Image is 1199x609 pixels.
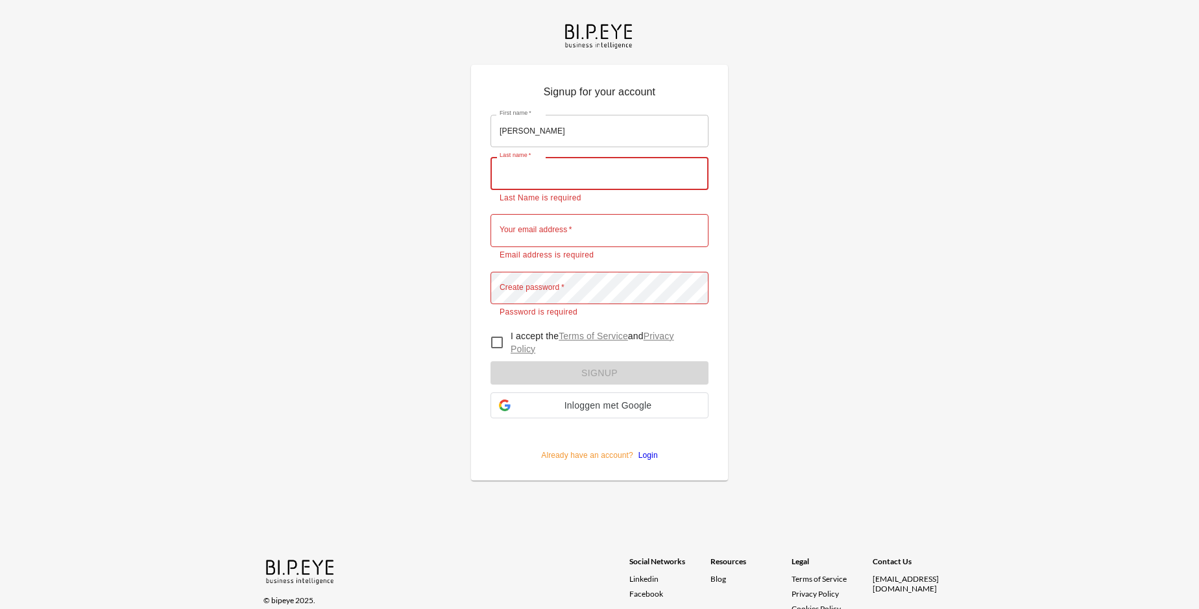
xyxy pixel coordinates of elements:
[500,151,531,160] label: Last name
[263,556,338,586] img: bipeye-logo
[629,589,663,599] span: Facebook
[500,249,699,262] p: Email address is required
[490,392,708,418] div: Inloggen met Google
[629,589,710,599] a: Facebook
[490,429,708,461] p: Already have an account?
[710,556,792,574] div: Resources
[792,556,873,574] div: Legal
[490,84,708,105] p: Signup for your account
[629,556,710,574] div: Social Networks
[873,574,954,593] div: [EMAIL_ADDRESS][DOMAIN_NAME]
[873,556,954,574] div: Contact Us
[511,329,698,355] p: I accept the and
[559,331,628,341] a: Terms of Service
[563,21,636,50] img: bipeye-logo
[500,192,699,205] p: Last Name is required
[629,574,710,584] a: Linkedin
[710,574,726,584] a: Blog
[511,331,674,354] a: Privacy Policy
[629,574,659,584] span: Linkedin
[792,574,867,584] a: Terms of Service
[500,109,531,117] label: First name
[792,589,839,599] a: Privacy Policy
[633,451,658,460] a: Login
[516,400,700,411] span: Inloggen met Google
[500,306,699,319] p: Password is required
[263,588,611,605] div: © bipeye 2025.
